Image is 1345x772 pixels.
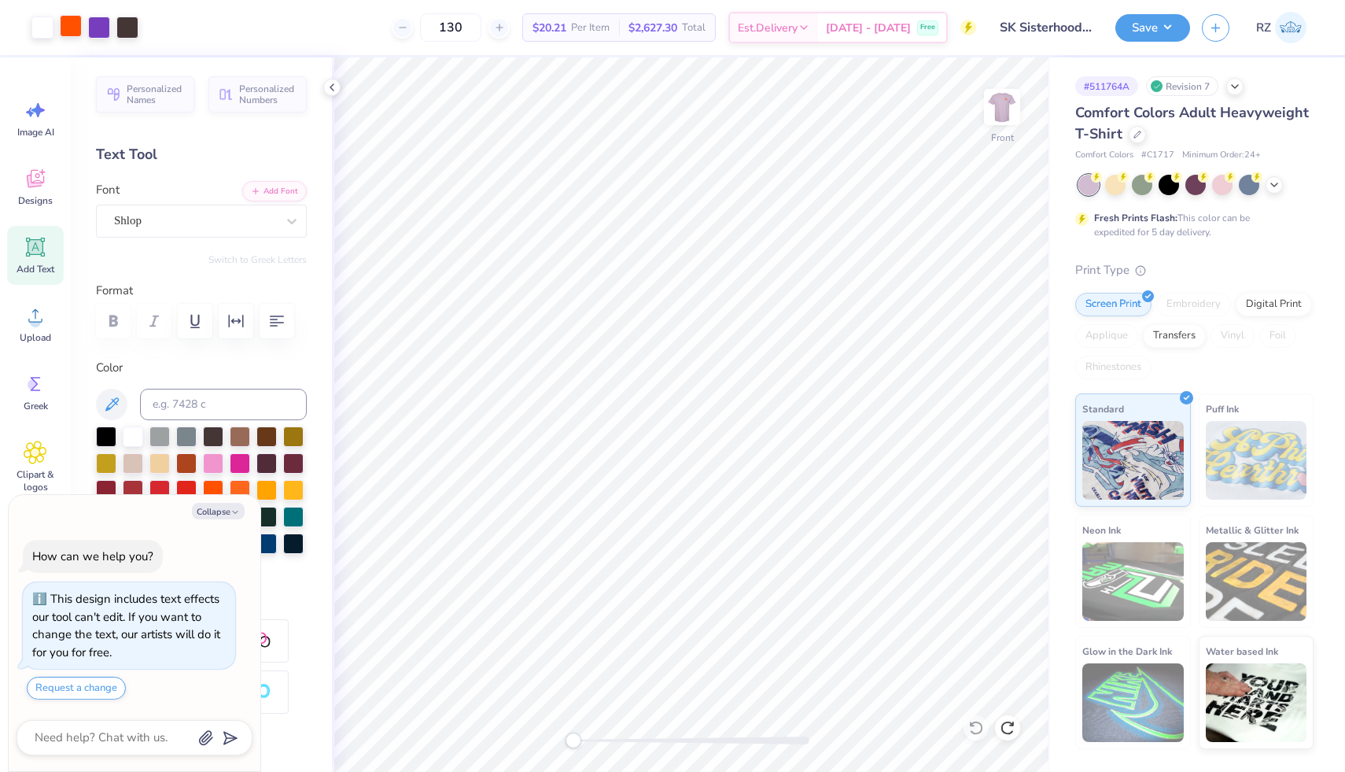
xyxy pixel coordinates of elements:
[1141,149,1174,162] span: # C1717
[1082,643,1172,659] span: Glow in the Dark Ink
[1256,19,1271,37] span: RZ
[1236,293,1312,316] div: Digital Print
[20,331,51,344] span: Upload
[1075,293,1152,316] div: Screen Print
[208,76,307,113] button: Personalized Numbers
[1075,76,1138,96] div: # 511764A
[1206,421,1307,500] img: Puff Ink
[1082,401,1124,417] span: Standard
[420,13,481,42] input: – –
[1206,542,1307,621] img: Metallic & Glitter Ink
[1094,211,1288,239] div: This color can be expedited for 5 day delivery.
[27,677,126,700] button: Request a change
[24,400,48,412] span: Greek
[1082,522,1121,538] span: Neon Ink
[826,20,911,36] span: [DATE] - [DATE]
[532,20,566,36] span: $20.21
[9,468,61,493] span: Clipart & logos
[1206,643,1278,659] span: Water based Ink
[1075,356,1152,379] div: Rhinestones
[17,263,54,275] span: Add Text
[96,359,307,377] label: Color
[1206,522,1299,538] span: Metallic & Glitter Ink
[986,91,1018,123] img: Front
[96,181,120,199] label: Font
[96,144,307,165] div: Text Tool
[1075,324,1138,348] div: Applique
[1182,149,1261,162] span: Minimum Order: 24 +
[127,83,185,105] span: Personalized Names
[32,549,153,564] div: How can we help you?
[208,253,307,266] button: Switch to Greek Letters
[1259,324,1296,348] div: Foil
[1094,212,1177,224] strong: Fresh Prints Flash:
[920,22,935,33] span: Free
[1082,663,1184,742] img: Glow in the Dark Ink
[1249,12,1314,43] a: RZ
[239,83,297,105] span: Personalized Numbers
[1146,76,1218,96] div: Revision 7
[1082,421,1184,500] img: Standard
[1082,542,1184,621] img: Neon Ink
[1075,103,1309,143] span: Comfort Colors Adult Heavyweight T-Shirt
[1210,324,1255,348] div: Vinyl
[1115,14,1190,42] button: Save
[17,126,54,139] span: Image AI
[140,389,307,420] input: e.g. 7428 c
[1075,149,1133,162] span: Comfort Colors
[242,181,307,201] button: Add Font
[628,20,677,36] span: $2,627.30
[738,20,798,36] span: Est. Delivery
[1206,663,1307,742] img: Water based Ink
[1156,293,1231,316] div: Embroidery
[1206,401,1239,417] span: Puff Ink
[1143,324,1206,348] div: Transfers
[682,20,706,36] span: Total
[991,131,1014,145] div: Front
[1075,261,1314,279] div: Print Type
[96,282,307,300] label: Format
[192,503,245,519] button: Collapse
[571,20,610,36] span: Per Item
[18,194,53,207] span: Designs
[96,76,194,113] button: Personalized Names
[566,733,581,748] div: Accessibility label
[1275,12,1306,43] img: Rachel Zimmerman
[988,12,1104,43] input: Untitled Design
[32,591,220,660] div: This design includes text effects our tool can't edit. If you want to change the text, our artist...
